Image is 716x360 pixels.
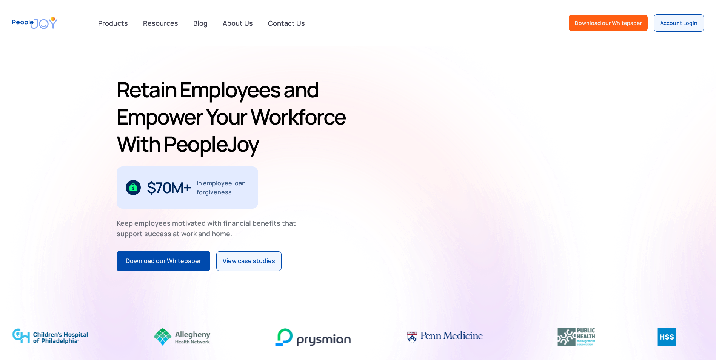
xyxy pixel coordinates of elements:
[216,251,282,271] a: View case studies
[117,251,210,271] a: Download our Whitepaper
[263,15,309,31] a: Contact Us
[189,15,212,31] a: Blog
[117,218,302,239] div: Keep employees motivated with financial benefits that support success at work and home.
[147,182,191,194] div: $70M+
[126,256,201,266] div: Download our Whitepaper
[218,15,257,31] a: About Us
[575,19,642,27] div: Download our Whitepaper
[117,76,355,157] h1: Retain Employees and Empower Your Workforce With PeopleJoy
[12,12,57,34] a: home
[569,15,648,31] a: Download our Whitepaper
[139,15,183,31] a: Resources
[654,14,704,32] a: Account Login
[660,19,698,27] div: Account Login
[223,256,275,266] div: View case studies
[94,15,132,31] div: Products
[117,166,258,209] div: 1 / 3
[197,178,249,197] div: in employee loan forgiveness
